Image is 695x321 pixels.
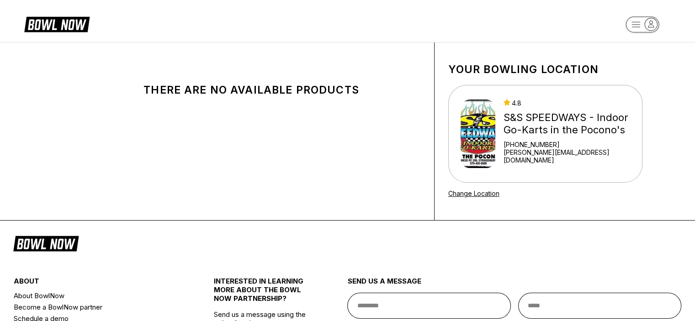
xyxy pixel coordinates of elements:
div: about [14,277,180,290]
a: About BowlNow [14,290,180,301]
div: [PHONE_NUMBER] [504,141,630,148]
a: [PERSON_NAME][EMAIL_ADDRESS][DOMAIN_NAME] [504,148,630,164]
div: send us a message [347,277,681,293]
div: There are no available products [110,84,393,96]
img: S&S SPEEDWAYS - Indoor Go-Karts in the Pocono's [461,100,495,168]
div: 4.8 [504,99,630,107]
h1: Your bowling location [448,63,642,76]
a: Change Location [448,189,499,197]
div: INTERESTED IN LEARNING MORE ABOUT THE BOWL NOW PARTNERSHIP? [214,277,314,310]
div: S&S SPEEDWAYS - Indoor Go-Karts in the Pocono's [504,111,630,136]
a: Become a BowlNow partner [14,301,180,313]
